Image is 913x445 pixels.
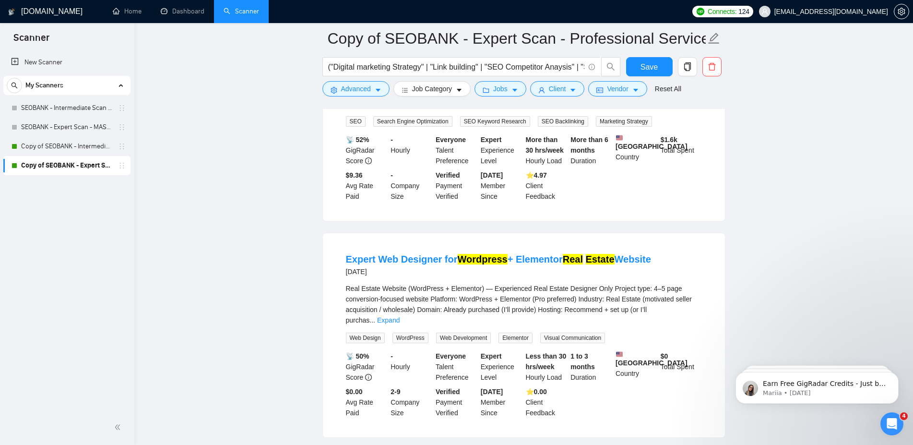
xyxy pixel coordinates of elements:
b: 2-9 [391,388,400,396]
div: GigRadar Score [344,351,389,383]
mark: Wordpress [458,254,508,265]
button: copy [678,57,697,76]
span: Elementor [498,333,533,343]
b: $ 0 [661,352,668,360]
img: 🇺🇸 [616,134,623,141]
span: user [538,86,545,94]
span: edit [708,32,720,45]
span: Real Estate Website (WordPress + Elementor) — Experienced Real Estate Designer Only Project type:... [346,285,692,324]
a: setting [894,8,909,15]
span: holder [118,143,126,150]
span: double-left [114,422,124,432]
div: Country [614,351,659,383]
span: caret-down [632,86,639,94]
a: homeHome [113,7,142,15]
span: Vendor [607,84,628,94]
span: caret-down [511,86,518,94]
span: Scanner [6,31,57,51]
span: holder [118,162,126,169]
span: 124 [738,6,749,17]
span: 4 [900,412,908,420]
span: caret-down [456,86,462,94]
b: 📡 50% [346,352,369,360]
b: $9.36 [346,171,363,179]
span: info-circle [365,157,372,164]
button: idcardVendorcaret-down [588,81,647,96]
b: Expert [481,136,502,144]
span: Web Development [436,333,491,343]
span: Client [549,84,566,94]
button: settingAdvancedcaret-down [322,81,390,96]
span: folder [483,86,489,94]
div: Payment Verified [434,170,479,202]
span: Search Engine Optimization [373,116,452,127]
b: [GEOGRAPHIC_DATA] [616,351,688,367]
div: Hourly [389,134,434,166]
span: copy [678,62,697,71]
div: Hourly [389,351,434,383]
span: SEO [346,116,366,127]
span: bars [402,86,408,94]
b: More than 30 hrs/week [526,136,564,154]
button: folderJobscaret-down [474,81,526,96]
a: Expand [377,316,400,324]
span: Web Design [346,333,385,343]
div: Avg Rate Paid [344,386,389,418]
img: logo [8,4,15,20]
input: Scanner name... [328,26,706,50]
b: $0.00 [346,388,363,396]
span: ... [369,316,375,324]
span: SEO Keyword Research [460,116,530,127]
div: Experience Level [479,134,524,166]
div: Total Spent [659,134,704,166]
span: holder [118,123,126,131]
button: delete [702,57,722,76]
div: Hourly Load [524,351,569,383]
img: 🇺🇸 [616,351,623,358]
div: Country [614,134,659,166]
b: [GEOGRAPHIC_DATA] [616,134,688,150]
b: ⭐️ 0.00 [526,388,547,396]
div: Member Since [479,386,524,418]
mark: Estate [586,254,615,265]
div: Company Size [389,386,434,418]
b: More than 6 months [570,136,608,154]
div: Payment Verified [434,386,479,418]
b: Verified [436,171,460,179]
span: Advanced [341,84,371,94]
div: Company Size [389,170,434,202]
div: Duration [569,351,614,383]
b: $ 1.6k [661,136,677,144]
b: Everyone [436,136,466,144]
span: search [7,82,22,89]
b: Verified [436,388,460,396]
span: Save [640,61,658,73]
span: search [602,62,620,71]
b: [DATE] [481,388,503,396]
li: My Scanners [3,76,130,175]
span: caret-down [375,86,381,94]
b: - [391,352,393,360]
b: Less than 30 hrs/week [526,352,567,371]
div: Talent Preference [434,134,479,166]
li: New Scanner [3,53,130,72]
div: Talent Preference [434,351,479,383]
div: Hourly Load [524,134,569,166]
button: Save [626,57,673,76]
b: - [391,171,393,179]
span: Jobs [493,84,508,94]
b: 1 to 3 months [570,352,595,371]
a: Expert Web Designer forWordpress+ ElementorReal EstateWebsite [346,254,651,265]
input: Search Freelance Jobs... [328,61,584,73]
span: Connects: [708,6,736,17]
span: info-circle [365,374,372,381]
span: idcard [596,86,603,94]
a: Reset All [655,84,681,94]
span: delete [703,62,721,71]
span: info-circle [589,64,595,70]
